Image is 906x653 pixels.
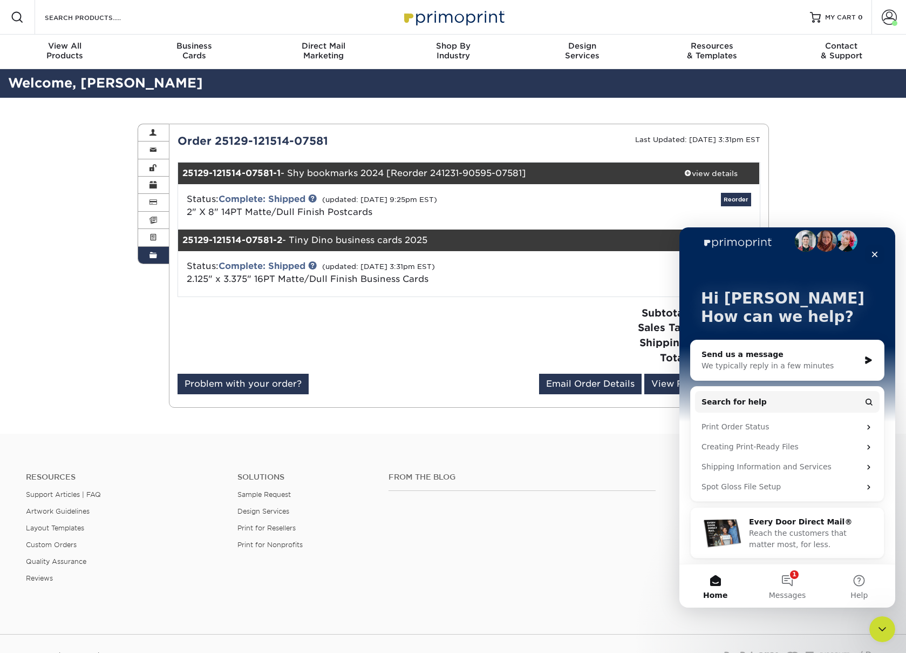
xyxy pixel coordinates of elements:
strong: 25129-121514-07581-1 [182,168,281,178]
a: Support Articles | FAQ [26,490,101,499]
h4: Resources [26,473,221,482]
span: Design [517,41,647,51]
iframe: Intercom live chat [679,227,895,608]
span: Business [130,41,259,51]
a: Direct MailMarketing [259,35,389,69]
div: - Shy bookmarks 2024 [Reorder 241231-90595-07581] [178,163,663,184]
div: Status: [179,193,566,219]
h4: From the Blog [389,473,656,482]
a: Print for Resellers [237,524,296,532]
div: view details [663,168,760,179]
div: view details [663,235,760,246]
span: MY CART [825,13,856,22]
span: Shop By [389,41,518,51]
a: Contact& Support [776,35,906,69]
a: Reorder [721,193,751,206]
a: Complete: Shipped [219,194,305,204]
div: Cards [130,41,259,60]
div: Order 25129-121514-07581 [169,133,469,149]
strong: 25129-121514-07581-2 [182,235,282,245]
img: Primoprint [399,5,507,29]
div: & Templates [647,41,776,60]
a: Complete: Shipped [219,261,305,271]
span: Direct Mail [259,41,389,51]
small: Last Updated: [DATE] 3:31pm EST [635,136,760,144]
a: view details [663,163,760,184]
a: Design Services [237,507,289,515]
small: (updated: [DATE] 9:25pm EST) [322,196,437,204]
a: Layout Templates [26,524,84,532]
a: Shop ByIndustry [389,35,518,69]
small: (updated: [DATE] 3:31pm EST) [322,262,435,271]
div: - Tiny Dino business cards 2025 [178,230,663,251]
input: SEARCH PRODUCTS..... [44,11,149,24]
div: Industry [389,41,518,60]
a: Sample Request [237,490,291,499]
a: view details [663,230,760,251]
span: 2" X 8" 14PT Matte/Dull Finish Postcards [187,207,372,217]
strong: Shipping: [639,336,690,348]
a: BusinessCards [130,35,259,69]
div: Status: [179,260,566,286]
strong: Total: [660,352,690,363]
a: Email Order Details [539,374,642,394]
h4: Solutions [237,473,372,482]
span: Contact [776,41,906,51]
a: Reviews [26,574,53,582]
iframe: Intercom live chat [869,616,895,642]
a: Resources& Templates [647,35,776,69]
div: Services [517,41,647,60]
a: 2.125" x 3.375" 16PT Matte/Dull Finish Business Cards [187,274,428,284]
a: Quality Assurance [26,557,86,566]
div: Marketing [259,41,389,60]
strong: Subtotal: [642,307,690,319]
a: DesignServices [517,35,647,69]
a: Problem with your order? [178,374,309,394]
a: Artwork Guidelines [26,507,90,515]
a: Print for Nonprofits [237,541,303,549]
div: & Support [776,41,906,60]
a: Custom Orders [26,541,77,549]
a: View Receipt [644,374,719,394]
span: 0 [858,14,863,21]
iframe: Google Customer Reviews [3,620,92,649]
span: Resources [647,41,776,51]
strong: Sales Tax: [638,321,690,333]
